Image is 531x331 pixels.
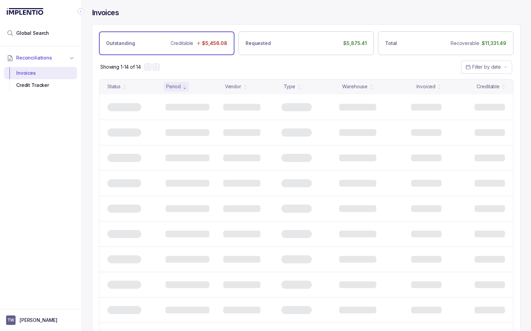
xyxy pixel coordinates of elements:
div: Credit Tracker [9,79,72,91]
search: Date Range Picker [465,64,501,70]
div: Creditable [477,83,500,90]
p: $5,456.08 [202,40,227,47]
div: Vendor [225,83,241,90]
div: Period [166,83,181,90]
button: User initials[PERSON_NAME] [6,315,75,325]
span: Reconciliations [16,54,52,61]
div: Invoices [9,67,72,79]
p: Showing 1-14 of 14 [100,64,141,70]
div: Reconciliations [4,66,77,93]
p: Creditable [171,40,194,47]
div: Type [284,83,295,90]
div: Remaining page entries [100,64,141,70]
div: Collapse Icon [77,7,85,16]
h4: Invoices [92,8,119,18]
p: $11,331.49 [482,40,506,47]
span: Filter by date [472,64,501,70]
button: Reconciliations [4,50,77,65]
p: Requested [246,40,271,47]
div: Warehouse [342,83,368,90]
p: [PERSON_NAME] [20,317,57,324]
p: $5,875.41 [343,40,367,47]
p: Recoverable [451,40,479,47]
p: Outstanding [106,40,135,47]
div: Status [107,83,121,90]
p: Total [385,40,397,47]
span: User initials [6,315,16,325]
span: Global Search [16,30,49,37]
button: Date Range Picker [461,61,512,73]
div: Invoiced [416,83,435,90]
